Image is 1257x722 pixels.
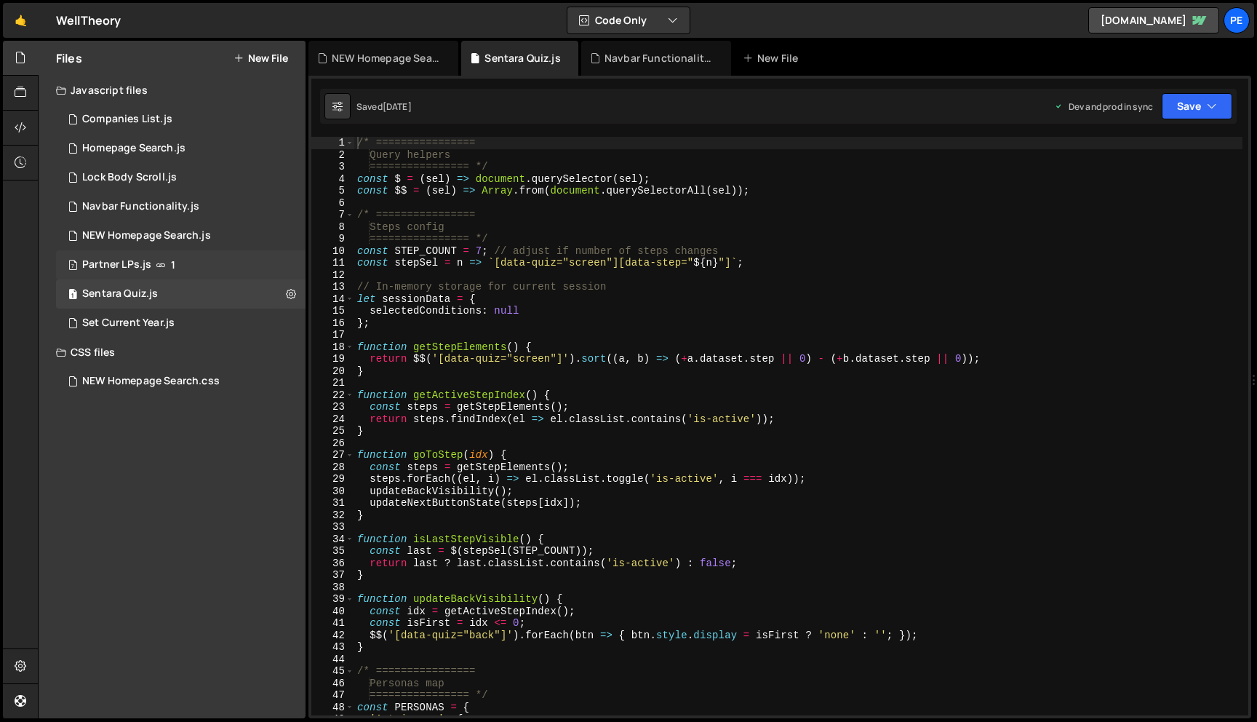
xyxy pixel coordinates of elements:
[311,509,354,522] div: 32
[82,258,151,271] div: Partner LPs.js
[82,229,211,242] div: NEW Homepage Search.js
[311,437,354,450] div: 26
[68,261,77,272] span: 7
[1088,7,1219,33] a: [DOMAIN_NAME]
[311,678,354,690] div: 46
[311,593,354,606] div: 39
[311,461,354,474] div: 28
[3,3,39,38] a: 🤙
[311,449,354,461] div: 27
[311,665,354,678] div: 45
[56,163,306,192] div: 15879/42362.js
[311,209,354,221] div: 7
[311,569,354,582] div: 37
[311,353,354,365] div: 19
[311,377,354,389] div: 21
[311,185,354,197] div: 5
[743,51,804,66] div: New File
[383,100,412,113] div: [DATE]
[311,149,354,162] div: 2
[68,290,77,301] span: 1
[311,425,354,437] div: 25
[311,341,354,354] div: 18
[311,329,354,341] div: 17
[56,12,121,29] div: WellTheory
[311,257,354,269] div: 11
[567,7,690,33] button: Code Only
[56,50,82,66] h2: Files
[311,630,354,642] div: 42
[311,617,354,630] div: 41
[311,497,354,509] div: 31
[56,134,306,163] div: 15879/44964.js
[1162,93,1232,119] button: Save
[311,521,354,533] div: 33
[311,233,354,245] div: 9
[311,689,354,702] div: 47
[82,375,220,388] div: NEW Homepage Search.css
[311,137,354,149] div: 1
[82,317,175,330] div: Set Current Year.js
[39,76,306,105] div: Javascript files
[56,105,306,134] div: 15879/44993.js
[356,100,412,113] div: Saved
[604,51,714,66] div: Navbar Functionality.js
[311,389,354,402] div: 22
[56,192,306,221] div: 15879/45902.js
[311,473,354,485] div: 29
[56,367,306,396] div: 15879/44969.css
[332,51,441,66] div: NEW Homepage Search.css
[39,338,306,367] div: CSS files
[171,259,175,271] span: 1
[234,52,288,64] button: New File
[311,365,354,378] div: 20
[311,533,354,546] div: 34
[82,142,185,155] div: Homepage Search.js
[311,281,354,293] div: 13
[311,317,354,330] div: 16
[311,161,354,173] div: 3
[82,113,172,126] div: Companies List.js
[484,51,560,66] div: Sentara Quiz.js
[311,413,354,426] div: 24
[82,200,199,213] div: Navbar Functionality.js
[311,702,354,714] div: 48
[311,654,354,666] div: 44
[311,558,354,570] div: 36
[311,641,354,654] div: 43
[56,309,306,338] div: 15879/44768.js
[311,245,354,258] div: 10
[311,269,354,282] div: 12
[1224,7,1250,33] a: Pe
[311,545,354,558] div: 35
[311,305,354,317] div: 15
[311,197,354,210] div: 6
[311,582,354,594] div: 38
[82,171,177,184] div: Lock Body Scroll.js
[82,287,158,301] div: Sentara Quiz.js
[1054,100,1153,113] div: Dev and prod in sync
[311,221,354,234] div: 8
[311,173,354,186] div: 4
[311,606,354,618] div: 40
[56,250,306,279] div: 15879/44963.js
[56,221,306,250] div: 15879/44968.js
[56,279,306,309] div: 15879/45981.js
[311,401,354,413] div: 23
[311,293,354,306] div: 14
[311,485,354,498] div: 30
